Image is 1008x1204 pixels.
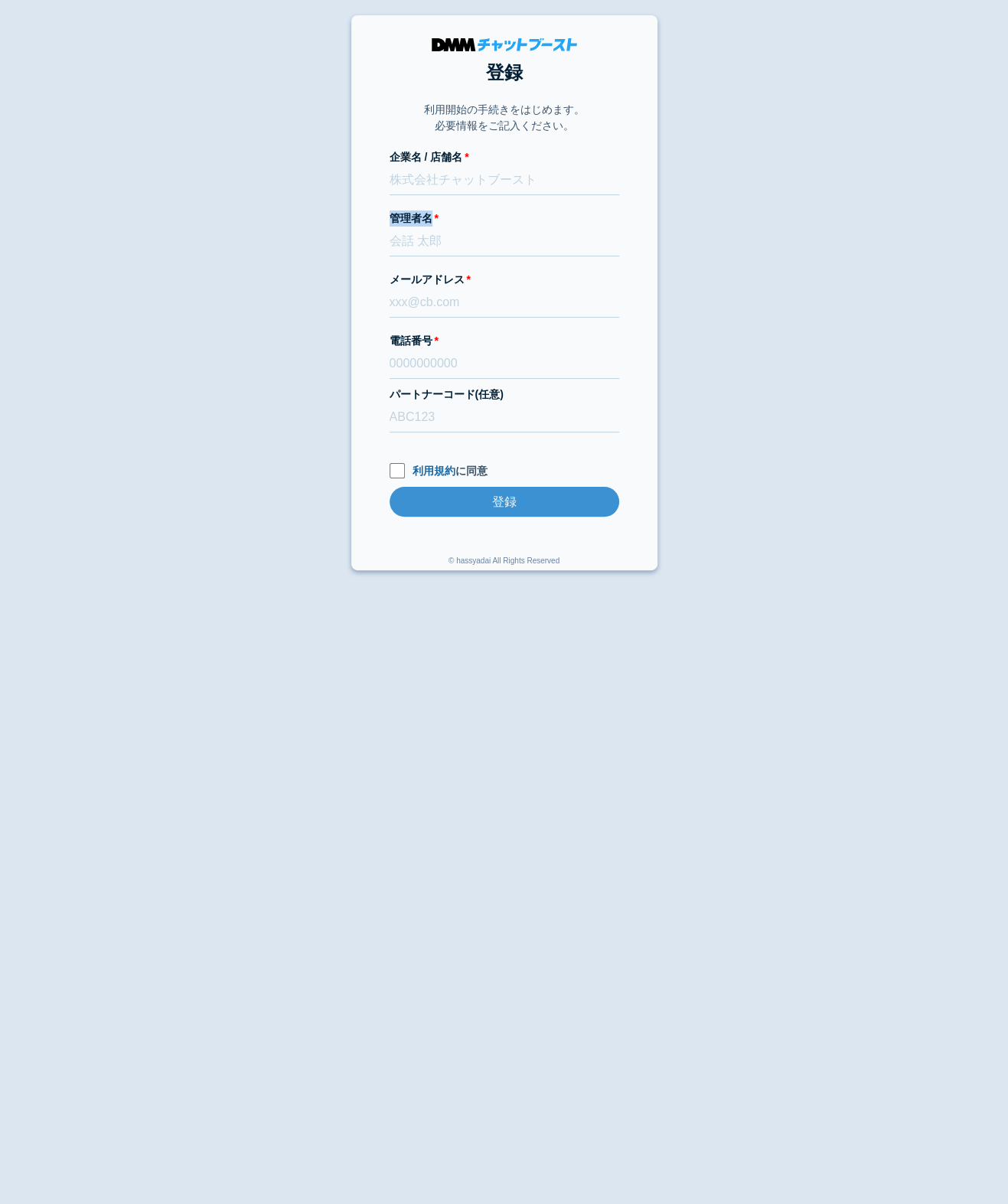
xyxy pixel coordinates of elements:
label: 電話番号 [390,333,619,349]
input: ABC123 [390,403,619,432]
label: パートナーコード(任意) [390,387,619,403]
input: 0000000000 [390,349,619,379]
label: に同意 [390,463,619,479]
h1: 登録 [390,59,619,86]
label: メールアドレス [390,272,619,288]
div: © hassyadai All Rights Reserved [449,555,559,570]
p: 利用開始の手続きをはじめます。 必要情報をご記入ください。 [424,102,585,134]
label: 企業名 / 店舗名 [390,149,619,165]
input: 株式会社チャットブースト [390,165,619,195]
input: 会話 太郎 [390,227,619,256]
input: 利用規約に同意 [390,463,405,478]
input: 登録 [390,487,619,517]
a: 利用規約 [413,465,455,477]
label: 管理者名 [390,210,619,227]
img: DMMチャットブースト [432,38,577,51]
input: xxx@cb.com [390,288,619,318]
